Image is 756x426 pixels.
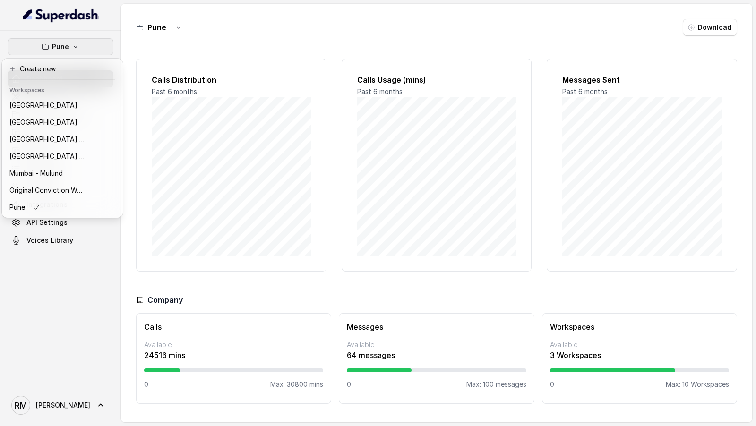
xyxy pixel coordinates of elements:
[9,185,85,196] p: Original Conviction Workspace
[9,202,25,213] p: Pune
[9,168,63,179] p: Mumbai - Mulund
[9,134,85,145] p: ⁠⁠[GEOGRAPHIC_DATA] - Ijmima - [GEOGRAPHIC_DATA]
[52,41,69,52] p: Pune
[8,38,113,55] button: Pune
[2,59,123,218] div: Pune
[4,82,121,97] header: Workspaces
[9,151,85,162] p: [GEOGRAPHIC_DATA] - [GEOGRAPHIC_DATA] - [GEOGRAPHIC_DATA]
[9,100,77,111] p: [GEOGRAPHIC_DATA]
[9,117,77,128] p: [GEOGRAPHIC_DATA]
[4,60,121,77] button: Create new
